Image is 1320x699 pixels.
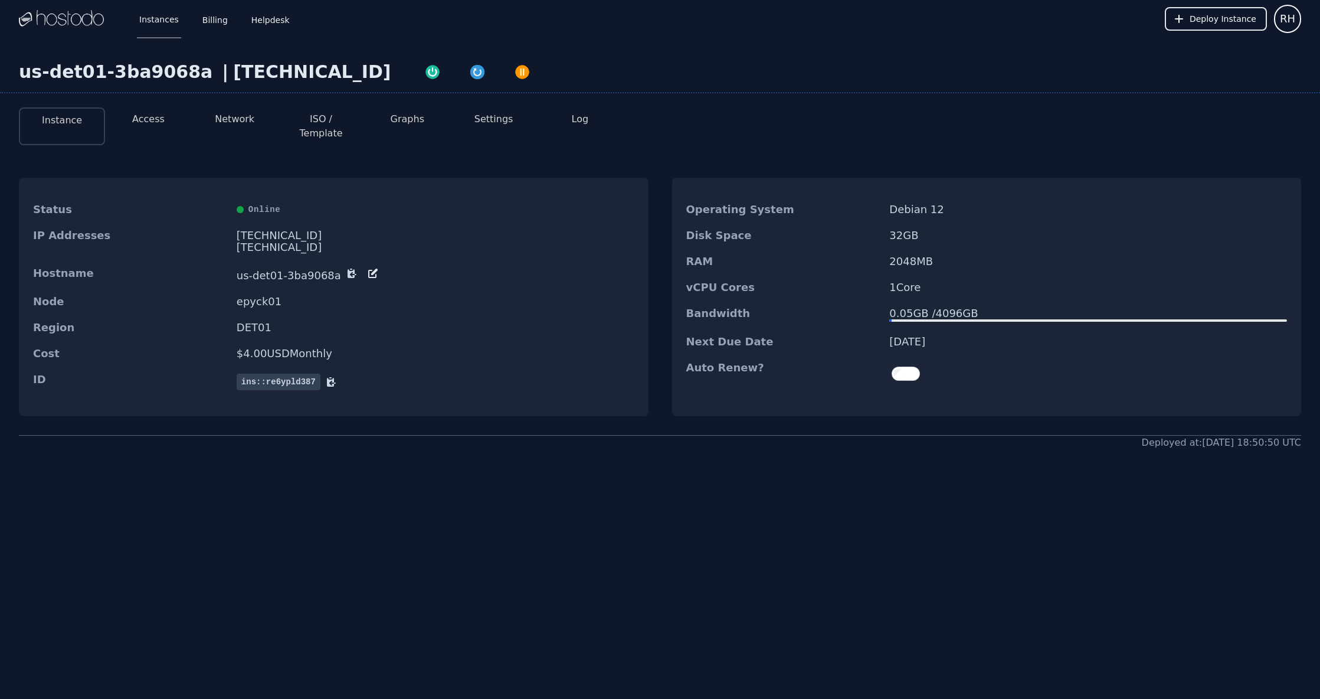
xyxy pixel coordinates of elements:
dt: Next Due Date [686,336,880,348]
div: [TECHNICAL_ID] [237,230,634,241]
button: Power Off [500,61,545,80]
div: [TECHNICAL_ID] [233,61,391,83]
button: Network [215,112,254,126]
dd: $ 4.00 USD Monthly [237,348,634,360]
dt: IP Addresses [33,230,227,253]
div: [TECHNICAL_ID] [237,241,634,253]
button: Instance [42,113,82,128]
div: | [217,61,233,83]
img: Power Off [514,64,530,80]
dd: 1 Core [889,282,1287,293]
button: Restart [455,61,500,80]
dt: Disk Space [686,230,880,241]
dd: [DATE] [889,336,1287,348]
button: Graphs [391,112,424,126]
span: RH [1280,11,1295,27]
dd: us-det01-3ba9068a [237,267,634,282]
div: us-det01-3ba9068a [19,61,217,83]
div: Deployed at: [DATE] 18:50:50 UTC [1142,436,1301,450]
dt: Auto Renew? [686,362,880,386]
dt: ID [33,374,227,390]
dd: epyck01 [237,296,634,308]
button: User menu [1274,5,1301,33]
button: Log [572,112,589,126]
dt: Cost [33,348,227,360]
span: ins::re6ypld387 [237,374,320,390]
dt: Region [33,322,227,334]
div: Online [237,204,634,215]
dd: 2048 MB [889,256,1287,267]
dt: Status [33,204,227,215]
dt: vCPU Cores [686,282,880,293]
dd: Debian 12 [889,204,1287,215]
img: Logo [19,10,104,28]
button: Power On [410,61,455,80]
button: Access [132,112,165,126]
button: Settings [474,112,513,126]
dd: DET01 [237,322,634,334]
dt: Hostname [33,267,227,282]
dt: Operating System [686,204,880,215]
dt: Node [33,296,227,308]
button: Deploy Instance [1165,7,1267,31]
span: Deploy Instance [1190,13,1256,25]
img: Restart [469,64,486,80]
button: ISO / Template [287,112,355,141]
dt: Bandwidth [686,308,880,322]
dt: RAM [686,256,880,267]
img: Power On [424,64,441,80]
dd: 32 GB [889,230,1287,241]
div: 0.05 GB / 4096 GB [889,308,1287,319]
